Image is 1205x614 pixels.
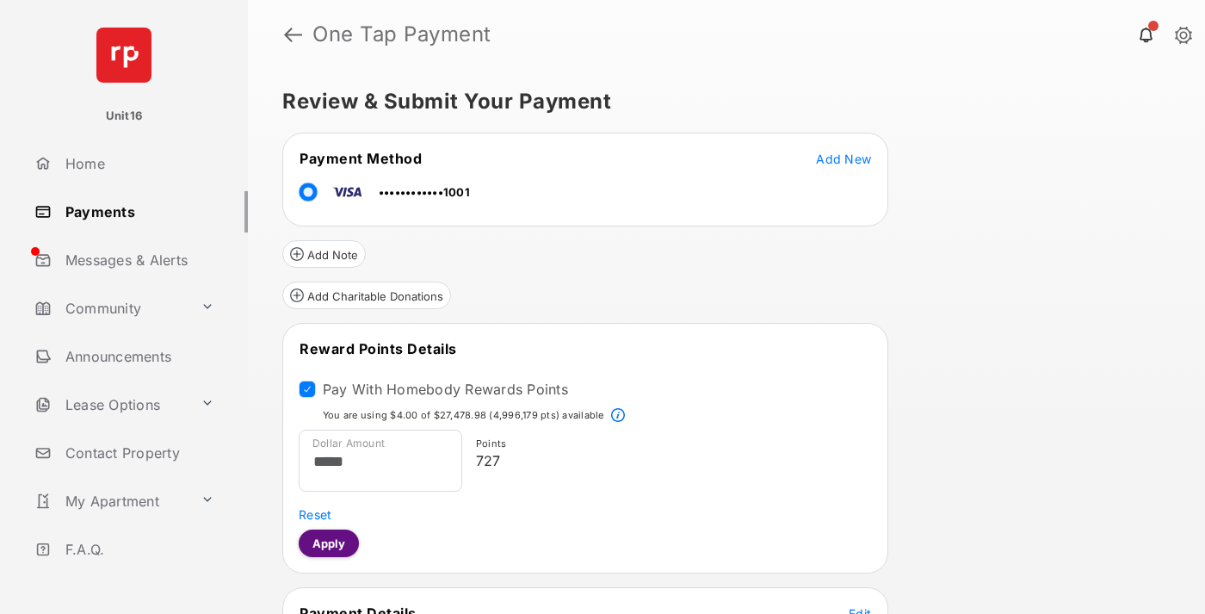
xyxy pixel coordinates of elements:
[299,530,359,557] button: Apply
[476,437,865,451] p: Points
[282,240,366,268] button: Add Note
[816,150,871,167] button: Add New
[28,143,248,184] a: Home
[28,336,248,377] a: Announcements
[28,529,248,570] a: F.A.Q.
[476,450,865,471] p: 727
[28,191,248,233] a: Payments
[28,432,248,474] a: Contact Property
[323,381,568,398] label: Pay With Homebody Rewards Points
[106,108,143,125] p: Unit16
[282,282,451,309] button: Add Charitable Donations
[300,150,422,167] span: Payment Method
[28,481,194,522] a: My Apartment
[28,384,194,425] a: Lease Options
[282,91,1157,112] h5: Review & Submit Your Payment
[28,288,194,329] a: Community
[299,507,331,522] span: Reset
[96,28,151,83] img: svg+xml;base64,PHN2ZyB4bWxucz0iaHR0cDovL3d3dy53My5vcmcvMjAwMC9zdmciIHdpZHRoPSI2NCIgaGVpZ2h0PSI2NC...
[312,24,491,45] strong: One Tap Payment
[299,505,331,523] button: Reset
[816,152,871,166] span: Add New
[300,340,457,357] span: Reward Points Details
[379,185,470,199] span: ••••••••••••1001
[323,408,604,423] p: You are using $4.00 of $27,478.98 (4,996,179 pts) available
[28,239,248,281] a: Messages & Alerts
